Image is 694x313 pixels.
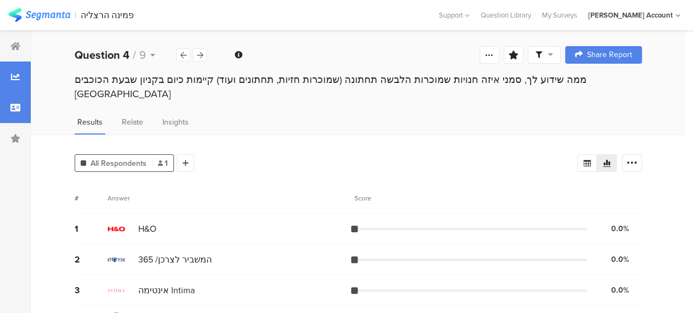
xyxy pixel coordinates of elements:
span: Insights [162,116,189,128]
div: ממה שידוע לך, סמני איזה חנויות שמוכרות הלבשה תחתונה (שמוכרות חזיות, תחתונים ועוד) קיימות כיום בקנ... [75,72,642,101]
div: 2 [75,253,108,266]
span: H&O [138,222,156,235]
img: d3718dnoaommpf.cloudfront.net%2Fitem%2F6016b4b9d4d9161f331e.jpg [108,251,125,269]
b: Question 4 [75,47,129,63]
div: 3 [75,284,108,297]
span: Share Report [587,51,632,59]
span: All Respondents [91,158,146,169]
div: Support [439,7,470,24]
div: 0.0% [611,254,629,265]
span: Results [77,116,103,128]
a: Question Library [475,10,537,20]
div: 0.0% [611,284,629,296]
span: אינטימה Intima [138,284,195,297]
div: 0.0% [611,223,629,234]
span: המשביר לצרכן/ 365 [138,253,212,266]
div: Answer [108,193,130,203]
span: Relate [122,116,143,128]
div: | [75,9,76,21]
a: My Surveys [537,10,583,20]
img: segmanta logo [8,8,70,22]
div: [PERSON_NAME] Account [588,10,673,20]
div: Score [354,193,377,203]
span: / [133,47,136,63]
img: d3718dnoaommpf.cloudfront.net%2Fitem%2F11f8807bb7b8677b8359.png [108,282,125,299]
div: פמינה הרצליה [81,10,134,20]
div: 1 [75,222,108,235]
div: # [75,193,108,203]
span: 1 [158,158,168,169]
img: d3718dnoaommpf.cloudfront.net%2Fitem%2Fae03f8a62a274f964d54.png [108,220,125,238]
span: 9 [139,47,146,63]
